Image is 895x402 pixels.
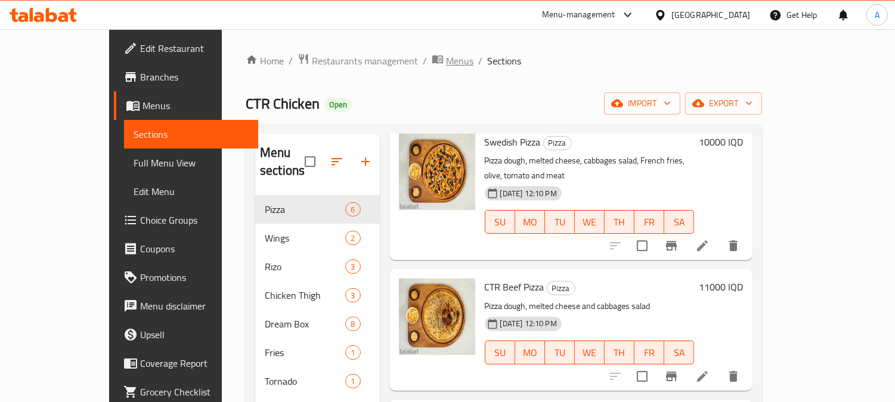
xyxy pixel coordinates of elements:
span: FR [639,344,659,361]
span: Select to update [630,364,655,389]
button: TH [605,210,634,234]
button: WE [575,210,605,234]
div: Chicken Thigh3 [255,281,380,310]
span: Select all sections [298,149,323,174]
span: MO [520,214,540,231]
span: SA [669,344,689,361]
button: SA [664,210,694,234]
button: export [685,92,762,115]
span: Full Menu View [134,156,249,170]
span: Sort sections [323,147,351,176]
button: Add section [351,147,380,176]
button: delete [719,362,748,391]
span: 6 [346,204,360,215]
span: Grocery Checklist [140,385,249,399]
span: Fries [265,345,345,360]
span: Menu disclaimer [140,299,249,313]
button: import [604,92,680,115]
span: MO [520,344,540,361]
button: TH [605,341,634,364]
div: items [345,345,360,360]
span: WE [580,214,600,231]
li: / [423,54,427,68]
span: Dream Box [265,317,345,331]
a: Branches [114,63,259,91]
span: export [695,96,752,111]
a: Edit Menu [124,177,259,206]
span: Swedish Pizza [485,133,541,151]
span: Choice Groups [140,213,249,227]
span: 1 [346,347,360,358]
div: items [345,259,360,274]
a: Sections [124,120,259,149]
span: Edit Restaurant [140,41,249,55]
span: Chicken Thigh [265,288,345,302]
a: Upsell [114,320,259,349]
div: Open [324,98,352,112]
span: Edit Menu [134,184,249,199]
span: Pizza [544,136,571,150]
div: Menu-management [542,8,615,22]
a: Coverage Report [114,349,259,378]
a: Full Menu View [124,149,259,177]
a: Edit menu item [695,239,710,253]
div: [GEOGRAPHIC_DATA] [671,8,750,21]
span: Sections [134,127,249,141]
h6: 10000 IQD [699,134,743,150]
span: FR [639,214,659,231]
span: Pizza [547,282,575,295]
li: / [478,54,482,68]
span: 1 [346,376,360,387]
img: Swedish Pizza [399,134,475,210]
span: Upsell [140,327,249,342]
span: Open [324,100,352,110]
a: Home [246,54,284,68]
div: Dream Box8 [255,310,380,338]
a: Coupons [114,234,259,263]
div: Wings2 [255,224,380,252]
span: TH [609,344,630,361]
img: CTR Beef Pizza [399,279,475,355]
button: TU [545,341,575,364]
a: Restaurants management [298,53,418,69]
span: CTR Beef Pizza [485,278,544,296]
span: 2 [346,233,360,244]
h2: Menu sections [260,144,305,180]
span: [DATE] 12:10 PM [495,318,562,329]
button: MO [515,341,545,364]
div: items [345,317,360,331]
span: SU [490,214,510,231]
button: Branch-specific-item [657,362,686,391]
span: TU [550,214,570,231]
div: Tornado1 [255,367,380,395]
button: FR [634,341,664,364]
span: Branches [140,70,249,84]
div: Fries1 [255,338,380,367]
div: Rizo3 [255,252,380,281]
span: Coverage Report [140,356,249,370]
span: Pizza [265,202,345,217]
span: Tornado [265,374,345,388]
div: items [345,202,360,217]
span: WE [580,344,600,361]
span: Restaurants management [312,54,418,68]
div: items [345,374,360,388]
span: 3 [346,290,360,301]
span: TH [609,214,630,231]
li: / [289,54,293,68]
a: Edit menu item [695,369,710,384]
span: SU [490,344,510,361]
span: SA [669,214,689,231]
a: Menus [114,91,259,120]
span: Promotions [140,270,249,285]
p: Pizza dough, melted cheese and cabbages salad [485,299,695,314]
span: CTR Chicken [246,90,320,117]
button: TU [545,210,575,234]
div: Wings [265,231,345,245]
button: FR [634,210,664,234]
